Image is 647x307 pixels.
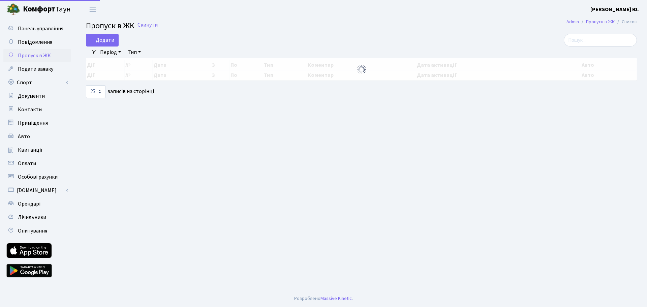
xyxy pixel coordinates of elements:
[90,36,114,44] span: Додати
[18,160,36,167] span: Оплати
[86,85,105,98] select: записів на сторінці
[18,200,40,208] span: Орендарі
[84,4,101,15] button: Переключити навігацію
[3,197,71,211] a: Орендарі
[3,170,71,184] a: Особові рахунки
[556,15,647,29] nav: breadcrumb
[3,22,71,35] a: Панель управління
[3,224,71,238] a: Опитування
[18,119,48,127] span: Приміщення
[615,18,637,26] li: Список
[125,47,144,58] a: Тип
[3,49,71,62] a: Пропуск в ЖК
[3,143,71,157] a: Квитанції
[18,106,42,113] span: Контакти
[18,214,46,221] span: Лічильники
[18,92,45,100] span: Документи
[97,47,124,58] a: Період
[3,157,71,170] a: Оплати
[18,227,47,235] span: Опитування
[86,85,154,98] label: записів на сторінці
[3,62,71,76] a: Подати заявку
[3,35,71,49] a: Повідомлення
[3,103,71,116] a: Контакти
[18,146,42,154] span: Квитанції
[590,6,639,13] b: [PERSON_NAME] Ю.
[137,22,158,28] a: Скинути
[18,65,53,73] span: Подати заявку
[564,34,637,47] input: Пошук...
[18,133,30,140] span: Авто
[3,211,71,224] a: Лічильники
[294,295,353,302] div: Розроблено .
[18,173,58,181] span: Особові рахунки
[590,5,639,13] a: [PERSON_NAME] Ю.
[566,18,579,25] a: Admin
[18,52,51,59] span: Пропуск в ЖК
[3,89,71,103] a: Документи
[18,25,63,32] span: Панель управління
[23,4,71,15] span: Таун
[3,184,71,197] a: [DOMAIN_NAME]
[320,295,352,302] a: Massive Kinetic
[23,4,55,14] b: Комфорт
[86,20,134,32] span: Пропуск в ЖК
[18,38,52,46] span: Повідомлення
[3,130,71,143] a: Авто
[86,34,119,47] a: Додати
[586,18,615,25] a: Пропуск в ЖК
[356,64,367,75] img: Обробка...
[3,76,71,89] a: Спорт
[3,116,71,130] a: Приміщення
[7,3,20,16] img: logo.png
